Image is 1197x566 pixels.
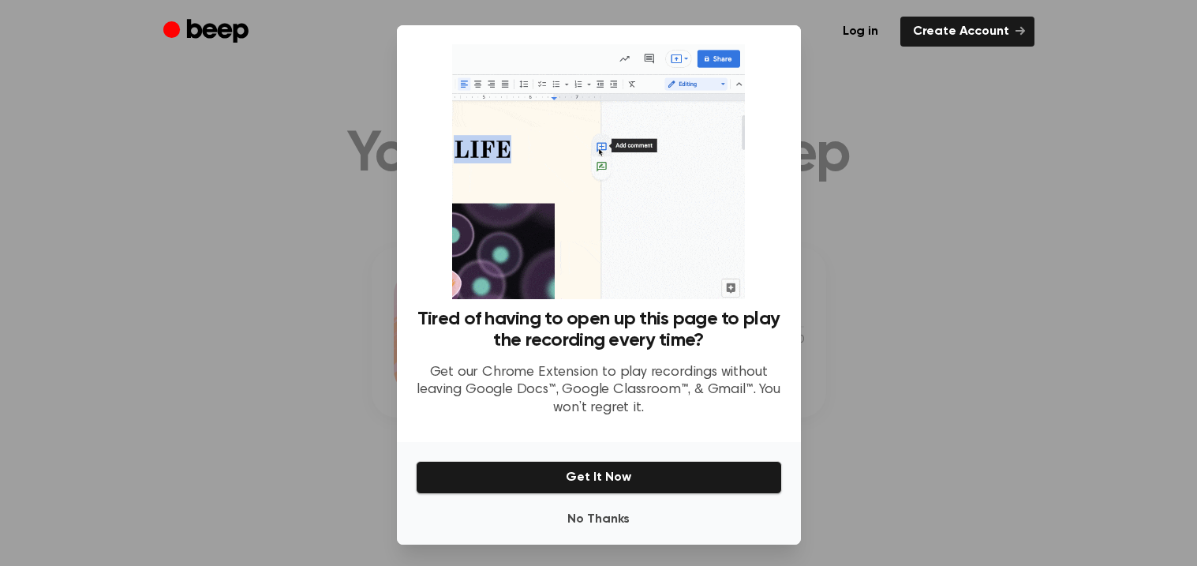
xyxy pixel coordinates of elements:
[452,44,745,299] img: Beep extension in action
[416,309,782,351] h3: Tired of having to open up this page to play the recording every time?
[830,17,891,47] a: Log in
[416,461,782,494] button: Get It Now
[416,364,782,418] p: Get our Chrome Extension to play recordings without leaving Google Docs™, Google Classroom™, & Gm...
[900,17,1034,47] a: Create Account
[163,17,252,47] a: Beep
[416,504,782,535] button: No Thanks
